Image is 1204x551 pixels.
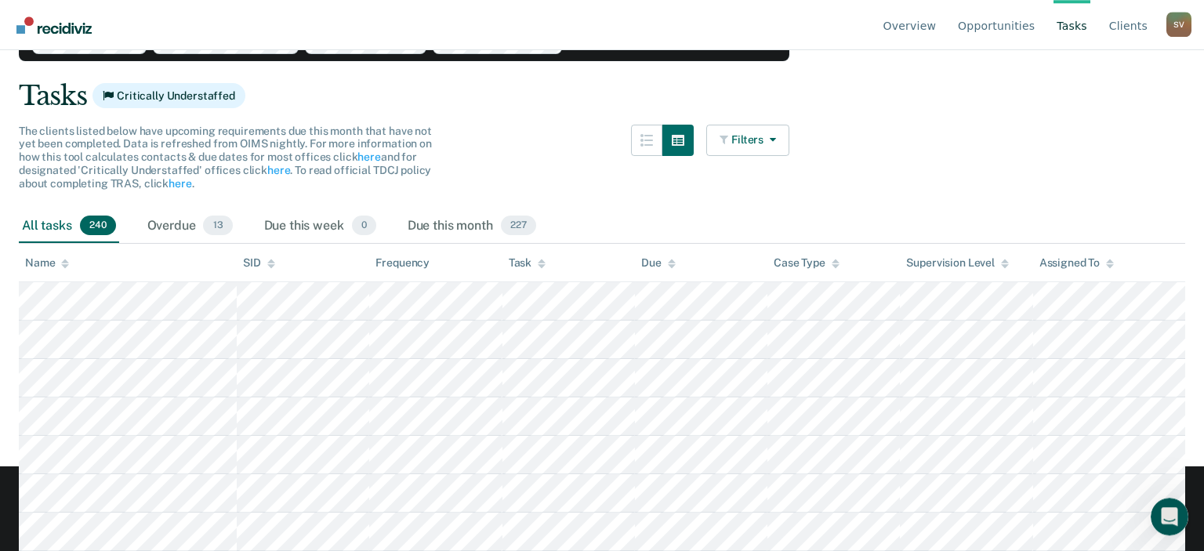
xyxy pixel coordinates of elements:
div: Case Type [774,256,840,270]
div: Due this month227 [404,209,539,244]
a: here [169,177,191,190]
span: The clients listed below have upcoming requirements due this month that have not yet been complet... [19,125,432,190]
div: Due [641,256,676,270]
div: Due this week0 [261,209,379,244]
div: Assigned To [1039,256,1114,270]
div: SID [243,256,275,270]
span: 13 [203,216,232,236]
span: 240 [80,216,116,236]
div: Frequency [375,256,430,270]
button: Filters [706,125,789,156]
div: Task [509,256,546,270]
div: All tasks240 [19,209,119,244]
a: here [357,150,380,163]
div: Overdue13 [144,209,236,244]
iframe: Intercom live chat [1151,498,1188,535]
button: Profile dropdown button [1166,12,1191,37]
span: 227 [501,216,536,236]
span: 0 [352,216,376,236]
div: S V [1166,12,1191,37]
img: Recidiviz [16,16,92,34]
div: Name [25,256,69,270]
div: Supervision Level [906,256,1009,270]
span: Critically Understaffed [92,83,245,108]
div: Tasks [19,80,1185,112]
a: here [267,164,290,176]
